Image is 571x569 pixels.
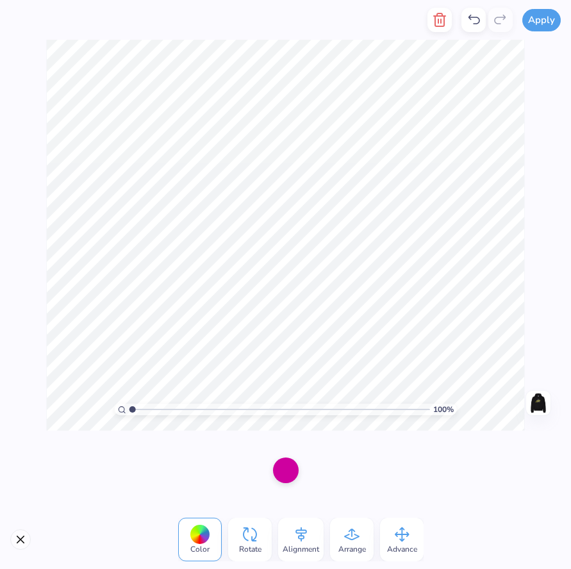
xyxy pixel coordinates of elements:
img: Front [528,393,549,413]
span: Color [190,544,210,554]
button: Close [10,529,31,550]
span: Arrange [338,544,366,554]
span: 100 % [433,404,454,415]
span: Alignment [283,544,319,554]
span: Advance [387,544,417,554]
span: Rotate [239,544,261,554]
button: Apply [522,9,561,31]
